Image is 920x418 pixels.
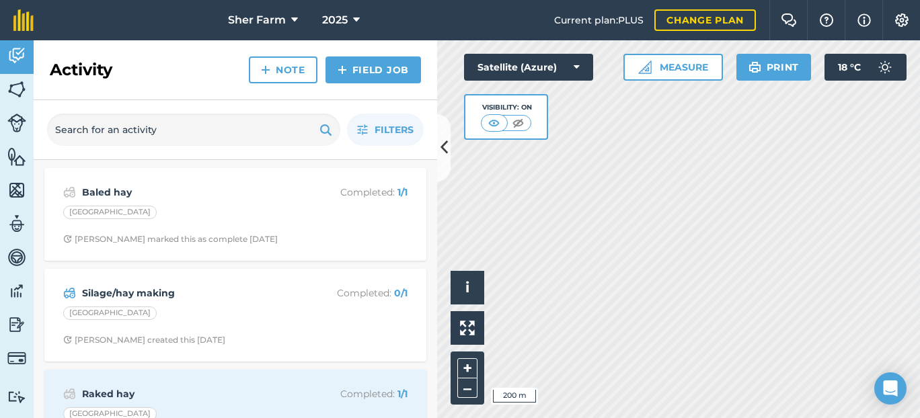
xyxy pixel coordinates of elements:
span: i [465,279,469,296]
a: Field Job [325,56,421,83]
div: [PERSON_NAME] marked this as complete [DATE] [63,234,278,245]
button: + [457,358,477,378]
img: svg+xml;base64,PHN2ZyB4bWxucz0iaHR0cDovL3d3dy53My5vcmcvMjAwMC9zdmciIHdpZHRoPSI1NiIgaGVpZ2h0PSI2MC... [7,147,26,167]
strong: 0 / 1 [394,287,408,299]
strong: Silage/hay making [82,286,295,300]
strong: Baled hay [82,185,295,200]
img: svg+xml;base64,PHN2ZyB4bWxucz0iaHR0cDovL3d3dy53My5vcmcvMjAwMC9zdmciIHdpZHRoPSIxNyIgaGVpZ2h0PSIxNy... [857,12,871,28]
span: Current plan : PLUS [554,13,644,28]
img: Clock with arrow pointing clockwise [63,235,72,243]
p: Completed : [301,386,408,401]
a: Baled hayCompleted: 1/1[GEOGRAPHIC_DATA]Clock with arrow pointing clockwise[PERSON_NAME] marked t... [52,176,418,253]
img: svg+xml;base64,PHN2ZyB4bWxucz0iaHR0cDovL3d3dy53My5vcmcvMjAwMC9zdmciIHdpZHRoPSI1NiIgaGVpZ2h0PSI2MC... [7,180,26,200]
img: svg+xml;base64,PD94bWwgdmVyc2lvbj0iMS4wIiBlbmNvZGluZz0idXRmLTgiPz4KPCEtLSBHZW5lcmF0b3I6IEFkb2JlIE... [7,114,26,132]
p: Completed : [301,286,408,300]
img: svg+xml;base64,PD94bWwgdmVyc2lvbj0iMS4wIiBlbmNvZGluZz0idXRmLTgiPz4KPCEtLSBHZW5lcmF0b3I6IEFkb2JlIE... [872,54,898,81]
button: – [457,378,477,398]
h2: Activity [50,59,112,81]
button: Print [736,54,812,81]
img: A question mark icon [818,13,835,27]
img: svg+xml;base64,PHN2ZyB4bWxucz0iaHR0cDovL3d3dy53My5vcmcvMjAwMC9zdmciIHdpZHRoPSI1MCIgaGVpZ2h0PSI0MC... [486,116,502,130]
div: Visibility: On [481,102,532,113]
span: Sher Farm [228,12,286,28]
img: svg+xml;base64,PD94bWwgdmVyc2lvbj0iMS4wIiBlbmNvZGluZz0idXRmLTgiPz4KPCEtLSBHZW5lcmF0b3I6IEFkb2JlIE... [7,214,26,234]
img: svg+xml;base64,PD94bWwgdmVyc2lvbj0iMS4wIiBlbmNvZGluZz0idXRmLTgiPz4KPCEtLSBHZW5lcmF0b3I6IEFkb2JlIE... [7,281,26,301]
img: svg+xml;base64,PD94bWwgdmVyc2lvbj0iMS4wIiBlbmNvZGluZz0idXRmLTgiPz4KPCEtLSBHZW5lcmF0b3I6IEFkb2JlIE... [63,184,76,200]
img: svg+xml;base64,PD94bWwgdmVyc2lvbj0iMS4wIiBlbmNvZGluZz0idXRmLTgiPz4KPCEtLSBHZW5lcmF0b3I6IEFkb2JlIE... [7,315,26,335]
div: Open Intercom Messenger [874,372,907,405]
button: 18 °C [825,54,907,81]
img: Two speech bubbles overlapping with the left bubble in the forefront [781,13,797,27]
button: i [451,271,484,304]
img: svg+xml;base64,PHN2ZyB4bWxucz0iaHR0cDovL3d3dy53My5vcmcvMjAwMC9zdmciIHdpZHRoPSIxNCIgaGVpZ2h0PSIyNC... [338,62,347,78]
img: Ruler icon [638,60,652,74]
img: svg+xml;base64,PHN2ZyB4bWxucz0iaHR0cDovL3d3dy53My5vcmcvMjAwMC9zdmciIHdpZHRoPSIxOSIgaGVpZ2h0PSIyNC... [749,59,761,75]
button: Filters [347,114,424,146]
span: 2025 [322,12,348,28]
img: svg+xml;base64,PD94bWwgdmVyc2lvbj0iMS4wIiBlbmNvZGluZz0idXRmLTgiPz4KPCEtLSBHZW5lcmF0b3I6IEFkb2JlIE... [7,349,26,368]
img: svg+xml;base64,PD94bWwgdmVyc2lvbj0iMS4wIiBlbmNvZGluZz0idXRmLTgiPz4KPCEtLSBHZW5lcmF0b3I6IEFkb2JlIE... [63,386,76,402]
strong: Raked hay [82,386,295,401]
div: [PERSON_NAME] created this [DATE] [63,335,225,345]
img: svg+xml;base64,PHN2ZyB4bWxucz0iaHR0cDovL3d3dy53My5vcmcvMjAwMC9zdmciIHdpZHRoPSIxOSIgaGVpZ2h0PSIyNC... [319,122,332,138]
strong: 1 / 1 [397,388,408,400]
input: Search for an activity [47,114,340,146]
img: Clock with arrow pointing clockwise [63,335,72,344]
span: 18 ° C [838,54,861,81]
img: Four arrows, one pointing top left, one top right, one bottom right and the last bottom left [460,321,475,335]
img: svg+xml;base64,PHN2ZyB4bWxucz0iaHR0cDovL3d3dy53My5vcmcvMjAwMC9zdmciIHdpZHRoPSI1MCIgaGVpZ2h0PSI0MC... [510,116,527,130]
img: fieldmargin Logo [13,9,34,31]
img: svg+xml;base64,PD94bWwgdmVyc2lvbj0iMS4wIiBlbmNvZGluZz0idXRmLTgiPz4KPCEtLSBHZW5lcmF0b3I6IEFkb2JlIE... [7,390,26,403]
img: svg+xml;base64,PD94bWwgdmVyc2lvbj0iMS4wIiBlbmNvZGluZz0idXRmLTgiPz4KPCEtLSBHZW5lcmF0b3I6IEFkb2JlIE... [7,46,26,66]
img: A cog icon [894,13,910,27]
a: Silage/hay makingCompleted: 0/1[GEOGRAPHIC_DATA]Clock with arrow pointing clockwise[PERSON_NAME] ... [52,277,418,353]
strong: 1 / 1 [397,186,408,198]
img: svg+xml;base64,PD94bWwgdmVyc2lvbj0iMS4wIiBlbmNvZGluZz0idXRmLTgiPz4KPCEtLSBHZW5lcmF0b3I6IEFkb2JlIE... [63,285,76,301]
a: Change plan [654,9,756,31]
span: Filters [375,122,414,137]
div: [GEOGRAPHIC_DATA] [63,306,157,320]
img: svg+xml;base64,PHN2ZyB4bWxucz0iaHR0cDovL3d3dy53My5vcmcvMjAwMC9zdmciIHdpZHRoPSI1NiIgaGVpZ2h0PSI2MC... [7,79,26,99]
img: svg+xml;base64,PHN2ZyB4bWxucz0iaHR0cDovL3d3dy53My5vcmcvMjAwMC9zdmciIHdpZHRoPSIxNCIgaGVpZ2h0PSIyNC... [261,62,270,78]
button: Satellite (Azure) [464,54,593,81]
p: Completed : [301,185,408,200]
a: Note [249,56,317,83]
button: Measure [623,54,723,81]
img: svg+xml;base64,PD94bWwgdmVyc2lvbj0iMS4wIiBlbmNvZGluZz0idXRmLTgiPz4KPCEtLSBHZW5lcmF0b3I6IEFkb2JlIE... [7,247,26,267]
div: [GEOGRAPHIC_DATA] [63,206,157,219]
